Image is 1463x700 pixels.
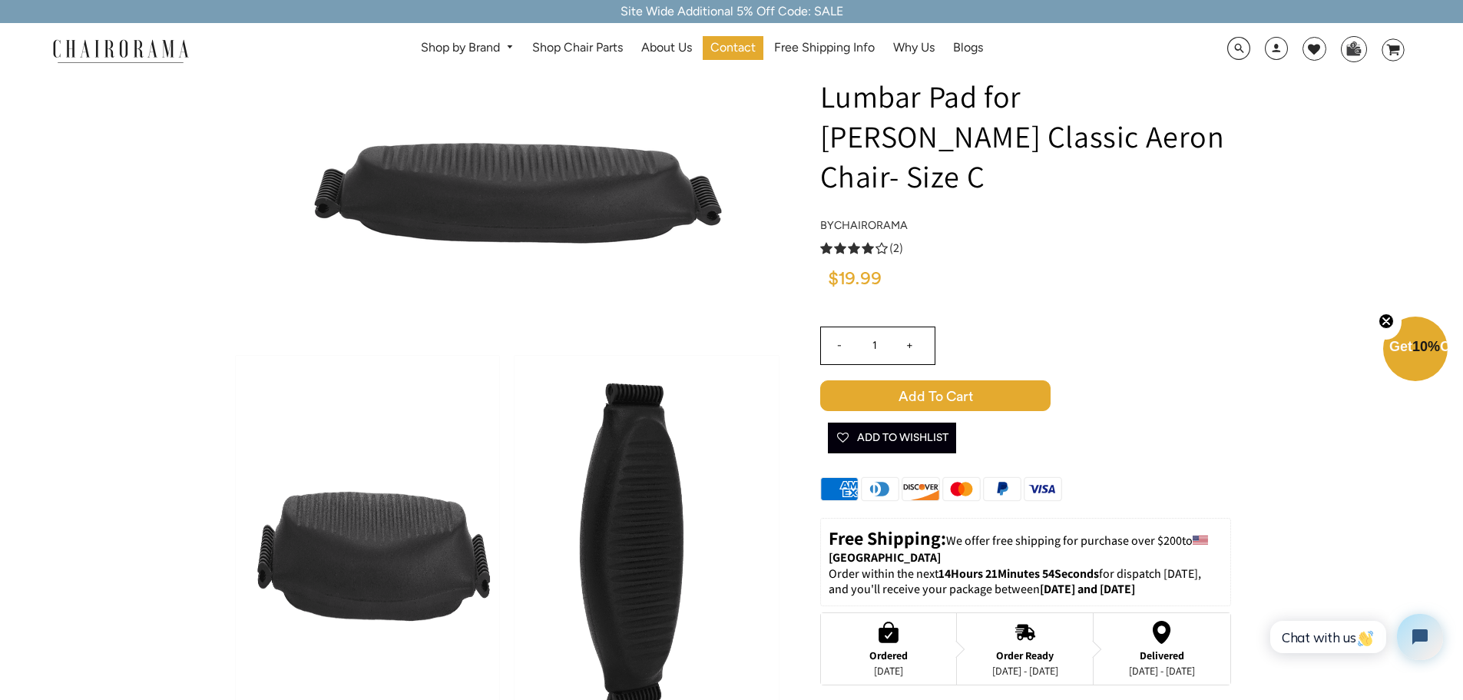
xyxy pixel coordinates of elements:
[641,40,692,56] span: About Us
[703,36,763,60] a: Contact
[828,423,956,453] button: Add To Wishlist
[869,665,908,677] div: [DATE]
[1383,318,1448,383] div: Get10%OffClose teaser
[938,566,1099,582] span: 14Hours 21Minutes 54Seconds
[820,380,1231,411] button: Add to Cart
[821,327,858,364] input: -
[946,532,1182,549] span: We offer free shipping for purchase over $200
[263,36,1141,65] nav: DesktopNavigation
[532,40,623,56] span: Shop Chair Parts
[836,423,948,453] span: Add To Wishlist
[820,76,1231,196] h1: Lumbar Pad for [PERSON_NAME] Classic Aeron Chair- Size C
[1040,581,1135,597] strong: [DATE] and [DATE]
[829,526,946,550] strong: Free Shipping:
[525,36,631,60] a: Shop Chair Parts
[413,36,521,60] a: Shop by Brand
[1412,339,1440,354] span: 10%
[945,36,991,60] a: Blogs
[766,36,882,60] a: Free Shipping Info
[829,549,941,566] strong: [GEOGRAPHIC_DATA]
[834,218,908,232] a: chairorama
[889,241,903,257] span: (2)
[893,40,935,56] span: Why Us
[828,270,882,288] span: $19.99
[634,36,700,60] a: About Us
[1253,601,1456,673] iframe: Tidio Chat
[892,327,928,364] input: +
[820,380,1051,411] span: Add to Cart
[774,40,875,56] span: Free Shipping Info
[1389,339,1460,354] span: Get Off
[992,649,1058,662] div: Order Ready
[869,649,908,662] div: Ordered
[276,38,737,345] img: Lumbar Pad for Herman Miller Classic Aeron Chair- Size C - chairorama
[276,182,737,198] a: Lumbar Pad for Herman Miller Classic Aeron Chair- Size C - chairorama
[1371,304,1402,340] button: Close teaser
[820,219,1231,232] h4: by
[1129,649,1195,662] div: Delivered
[1129,665,1195,677] div: [DATE] - [DATE]
[1342,37,1365,60] img: WhatsApp_Image_2024-07-12_at_16.23.01.webp
[885,36,942,60] a: Why Us
[710,40,756,56] span: Contact
[992,665,1058,677] div: [DATE] - [DATE]
[44,37,197,64] img: chairorama
[829,526,1223,566] p: to
[953,40,983,56] span: Blogs
[829,566,1223,599] p: Order within the next for dispatch [DATE], and you'll receive your package between
[820,240,1231,256] a: 4.0 rating (2 votes)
